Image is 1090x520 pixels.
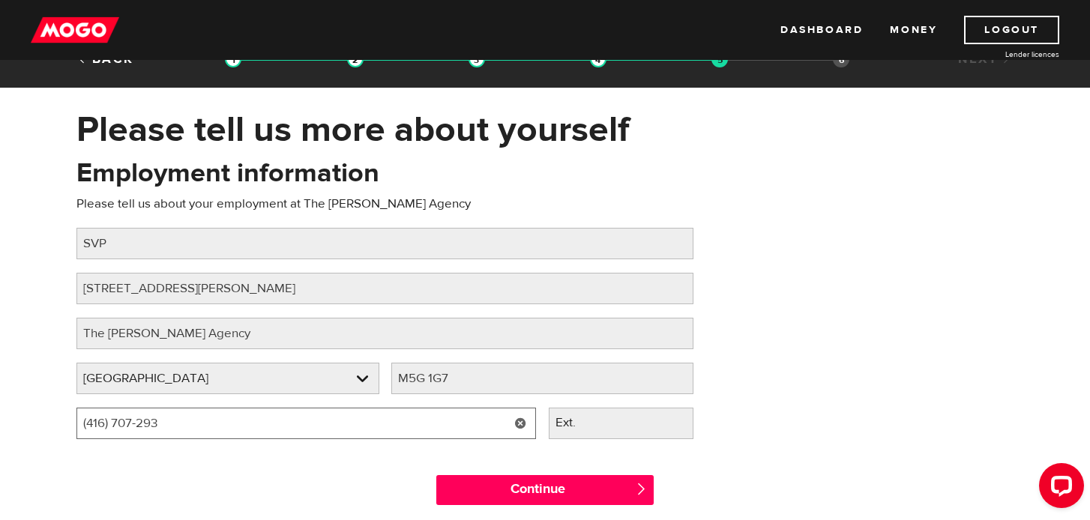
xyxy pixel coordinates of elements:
a: Money [890,16,937,44]
a: Dashboard [780,16,863,44]
span:  [635,483,648,495]
a: Logout [964,16,1059,44]
h2: Employment information [76,157,379,189]
input: Continue [436,475,654,505]
img: mogo_logo-11ee424be714fa7cbb0f0f49df9e16ec.png [31,16,119,44]
label: Ext. [549,408,606,438]
iframe: LiveChat chat widget [1027,457,1090,520]
p: Please tell us about your employment at The [PERSON_NAME] Agency [76,195,693,213]
a: Lender licences [947,49,1059,60]
h1: Please tell us more about yourself [76,110,1014,149]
